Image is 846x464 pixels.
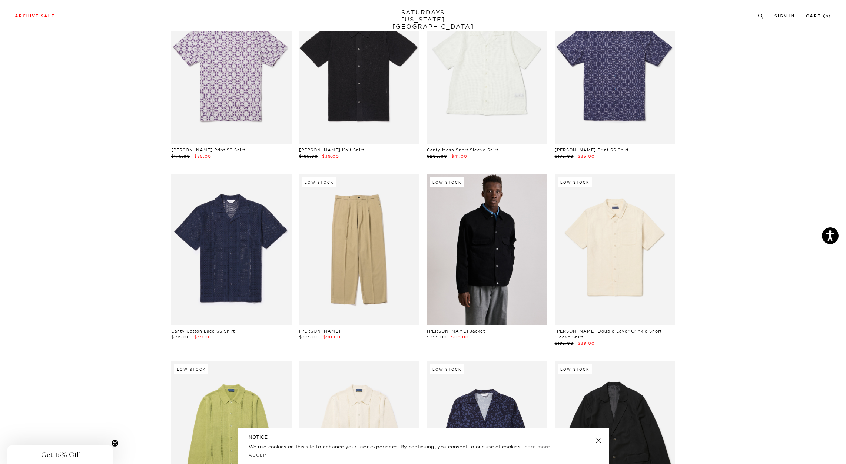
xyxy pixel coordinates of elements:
div: Low Stock [302,177,336,187]
div: Low Stock [430,177,464,187]
div: Low Stock [558,364,592,374]
a: [PERSON_NAME] Print SS Shirt [171,147,245,153]
a: Cart (0) [806,14,831,18]
span: $295.00 [427,334,447,340]
a: Sign In [774,14,795,18]
a: Learn more [521,444,550,450]
div: Low Stock [430,364,464,374]
span: $39.00 [322,154,339,159]
span: $225.00 [299,334,319,340]
a: Canty Cotton Lace SS Shirt [171,328,235,334]
span: $195.00 [299,154,318,159]
a: SATURDAYS[US_STATE][GEOGRAPHIC_DATA] [392,9,454,30]
span: $195.00 [555,341,574,346]
span: $35.00 [194,154,211,159]
button: Close teaser [111,440,119,447]
p: We use cookies on this site to enhance your user experience. By continuing, you consent to our us... [249,443,571,450]
small: 0 [826,15,829,18]
span: $39.00 [194,334,211,340]
span: $90.00 [323,334,341,340]
div: Get 15% OffClose teaser [7,445,113,464]
span: Get 15% Off [41,450,79,459]
div: Low Stock [174,364,208,374]
span: $175.00 [171,154,190,159]
a: Archive Sale [15,14,55,18]
span: $35.00 [578,154,595,159]
a: [PERSON_NAME] Double Layer Crinkle Short Sleeve Shirt [555,328,662,340]
a: [PERSON_NAME] Knit Shirt [299,147,364,153]
h5: NOTICE [249,434,598,441]
span: $195.00 [171,334,190,340]
span: $39.00 [578,341,595,346]
span: $118.00 [451,334,469,340]
a: [PERSON_NAME] Jacket [427,328,485,334]
a: [PERSON_NAME] Print SS Shirt [555,147,629,153]
span: $205.00 [427,154,447,159]
a: Canty Mesh Short Sleeve Shirt [427,147,498,153]
a: [PERSON_NAME] [299,328,341,334]
span: $175.00 [555,154,574,159]
a: Accept [249,453,270,458]
div: Low Stock [558,177,592,187]
span: $41.00 [451,154,467,159]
